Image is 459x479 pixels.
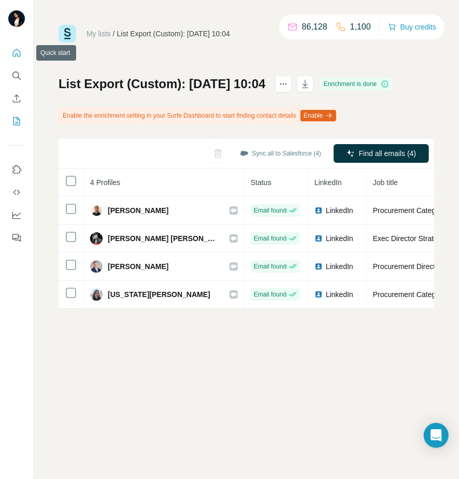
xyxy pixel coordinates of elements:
[321,78,393,90] div: Enrichment is done
[314,234,323,243] img: LinkedIn logo
[8,229,25,247] button: Feedback
[254,206,286,215] span: Email found
[251,178,271,187] span: Status
[254,290,286,299] span: Email found
[326,233,353,244] span: LinkedIn
[59,107,338,124] div: Enable the enrichment setting in your Surfe Dashboard to start finding contact details
[8,206,25,224] button: Dashboard
[90,288,103,301] img: Avatar
[350,21,371,33] p: 1,100
[8,44,25,62] button: Quick start
[254,234,286,243] span: Email found
[424,423,449,448] div: Open Intercom Messenger
[87,30,111,38] a: My lists
[326,261,353,272] span: LinkedIn
[326,289,353,300] span: LinkedIn
[108,289,210,300] span: [US_STATE][PERSON_NAME]
[314,290,323,299] img: LinkedIn logo
[233,146,328,161] button: Sync all to Salesforce (4)
[302,21,327,33] p: 86,128
[314,178,342,187] span: LinkedIn
[373,178,398,187] span: Job title
[314,262,323,271] img: LinkedIn logo
[334,144,429,163] button: Find all emails (4)
[359,148,416,159] span: Find all emails (4)
[108,261,168,272] span: [PERSON_NAME]
[108,205,168,216] span: [PERSON_NAME]
[388,20,436,34] button: Buy credits
[113,29,115,39] li: /
[117,29,230,39] div: List Export (Custom): [DATE] 10:04
[108,233,219,244] span: [PERSON_NAME] [PERSON_NAME]
[8,112,25,131] button: My lists
[90,232,103,245] img: Avatar
[59,76,266,92] h1: List Export (Custom): [DATE] 10:04
[275,76,292,92] button: actions
[8,66,25,85] button: Search
[326,205,353,216] span: LinkedIn
[8,89,25,108] button: Enrich CSV
[8,183,25,202] button: Use Surfe API
[254,262,286,271] span: Email found
[90,204,103,217] img: Avatar
[59,25,76,43] img: Surfe Logo
[8,160,25,179] button: Use Surfe on LinkedIn
[8,10,25,27] img: Avatar
[90,178,120,187] span: 4 Profiles
[90,260,103,273] img: Avatar
[300,110,336,121] button: Enable
[314,206,323,215] img: LinkedIn logo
